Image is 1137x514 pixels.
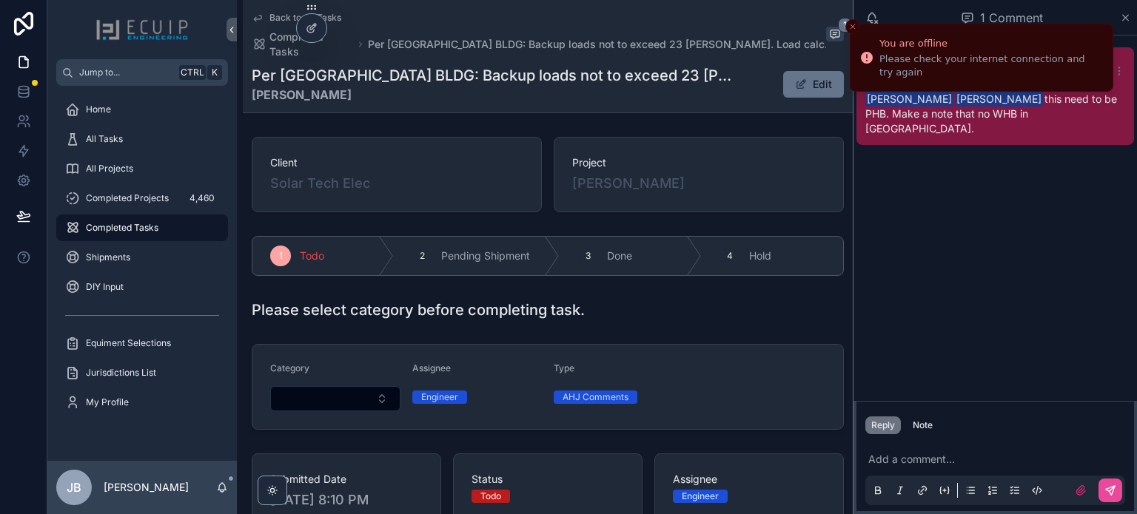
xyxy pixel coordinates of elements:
[209,67,221,78] span: K
[86,133,123,145] span: All Tasks
[572,155,825,170] span: Project
[955,91,1043,106] span: [PERSON_NAME]
[572,173,685,194] a: [PERSON_NAME]
[865,91,953,106] span: [PERSON_NAME]
[86,396,129,408] span: My Profile
[980,9,1043,27] span: 1 Comment
[86,367,156,379] span: Jurisdictions List
[865,92,1117,135] span: this need to be PHB. Make a note that no WHB in [GEOGRAPHIC_DATA].
[838,18,852,33] span: 1
[480,490,501,503] div: Todo
[269,12,341,24] span: Back to All Tasks
[252,12,341,24] a: Back to All Tasks
[252,86,733,104] strong: [PERSON_NAME]
[270,155,523,170] span: Client
[56,155,228,182] a: All Projects
[86,192,169,204] span: Completed Projects
[269,30,353,59] span: Completed Tasks
[879,53,1101,79] div: Please check your internet connection and try again
[907,416,939,434] button: Note
[300,248,324,263] span: Todo
[270,362,309,373] span: Category
[79,67,173,78] span: Jump to...
[607,248,632,263] span: Done
[749,248,771,263] span: Hold
[826,27,844,44] button: 1
[56,330,228,356] a: Equiment Selections
[421,390,458,404] div: Engineer
[56,359,228,386] a: Jurisdictions List
[67,479,81,496] span: JB
[270,490,423,510] span: [DATE] 8:10 PM
[252,300,585,320] h1: Please select category before completing task.
[554,362,574,373] span: Type
[56,59,228,86] button: Jump to...CtrlK
[279,250,283,262] span: 1
[185,189,219,207] div: 4,460
[368,37,838,52] a: Per [GEOGRAPHIC_DATA] BLDG: Backup loads not to exceed 23 [PERSON_NAME]. Load calcula
[56,389,228,416] a: My Profile
[441,248,530,263] span: Pending Shipment
[86,337,171,349] span: Equiment Selections
[270,472,423,487] span: Submitted Date
[86,281,124,293] span: DIY Input
[420,250,425,262] span: 2
[270,173,370,194] a: Solar Tech Elec
[86,163,133,175] span: All Projects
[86,251,130,263] span: Shipments
[727,250,733,262] span: 4
[95,18,189,41] img: App logo
[913,419,933,431] div: Note
[412,362,451,373] span: Assignee
[252,30,353,59] a: Completed Tasks
[682,490,719,503] div: Engineer
[56,274,228,300] a: DIY Input
[879,36,1101,51] div: You are offline
[56,214,228,241] a: Completed Tasks
[56,96,228,123] a: Home
[563,390,628,404] div: AHJ Comments
[179,65,206,80] span: Ctrl
[104,480,189,495] p: [PERSON_NAME]
[270,386,400,411] button: Select Button
[845,19,860,34] button: Close toast
[86,104,111,115] span: Home
[673,472,825,487] span: Assignee
[783,71,844,98] button: Edit
[586,250,591,262] span: 3
[252,65,733,86] h1: Per [GEOGRAPHIC_DATA] BLDG: Backup loads not to exceed 23 [PERSON_NAME]. Load calcula
[56,185,228,212] a: Completed Projects4,460
[56,244,228,271] a: Shipments
[865,416,901,434] button: Reply
[472,472,624,487] span: Status
[56,126,228,152] a: All Tasks
[47,86,237,435] div: scrollable content
[86,222,158,234] span: Completed Tasks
